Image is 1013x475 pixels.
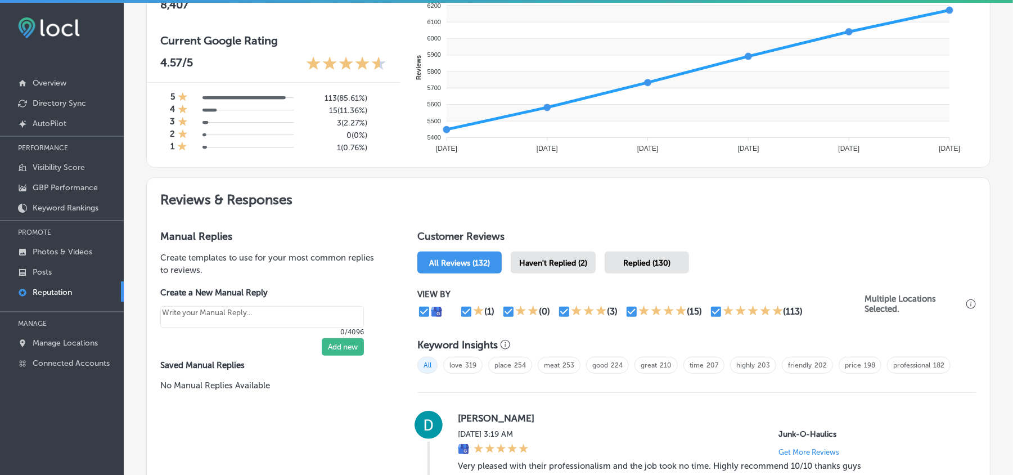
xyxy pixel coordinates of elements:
[607,306,618,317] div: (3)
[458,413,958,424] label: [PERSON_NAME]
[33,119,66,128] p: AutoPilot
[427,19,440,25] tspan: 6100
[33,78,66,88] p: Overview
[845,361,861,369] a: price
[838,145,859,153] tspan: [DATE]
[170,129,175,141] h4: 2
[170,141,174,154] h4: 1
[33,247,92,257] p: Photos & Videos
[864,361,875,369] a: 198
[537,145,558,153] tspan: [DATE]
[638,305,687,319] div: 4 Stars
[571,305,607,319] div: 3 Stars
[778,448,839,456] p: Get More Reviews
[427,68,440,75] tspan: 5800
[458,461,958,471] blockquote: Very pleased with their professionalism and the job took no time. Highly recommend 10/10 thanks guys
[893,361,930,369] a: professional
[429,258,490,268] span: All Reviews (132)
[449,361,462,369] a: love
[637,145,659,153] tspan: [DATE]
[427,2,440,9] tspan: 6200
[160,360,381,370] label: Saved Manual Replies
[415,55,422,80] text: Reviews
[160,252,381,276] p: Create templates to use for your most common replies to reviews.
[160,306,364,328] textarea: Create your Quick Reply
[33,183,98,192] p: GBP Performance
[427,101,440,107] tspan: 5600
[302,93,367,103] h5: 113 ( 85.61% )
[514,361,526,369] a: 254
[33,203,98,213] p: Keyword Rankings
[18,17,80,38] img: fda3e92497d09a02dc62c9cd864e3231.png
[302,131,367,140] h5: 0 ( 0% )
[33,98,86,108] p: Directory Sync
[417,230,976,247] h1: Customer Reviews
[474,443,529,456] div: 5 Stars
[178,92,188,104] div: 1 Star
[458,429,529,439] label: [DATE] 3:19 AM
[544,361,560,369] a: meat
[865,294,964,314] p: Multiple Locations Selected.
[427,118,440,124] tspan: 5500
[160,328,364,336] p: 0/4096
[427,84,440,91] tspan: 5700
[306,56,386,73] div: 4.57 Stars
[660,361,672,369] a: 210
[160,56,193,73] p: 4.57 /5
[33,267,52,277] p: Posts
[147,178,990,217] h2: Reviews & Responses
[33,288,72,297] p: Reputation
[592,361,608,369] a: good
[417,339,498,351] h3: Keyword Insights
[687,306,702,317] div: (15)
[494,361,511,369] a: place
[473,305,484,319] div: 1 Star
[562,361,574,369] a: 253
[939,145,960,153] tspan: [DATE]
[690,361,704,369] a: time
[933,361,944,369] a: 182
[427,134,440,141] tspan: 5400
[519,258,587,268] span: Haven't Replied (2)
[706,361,718,369] a: 207
[465,361,476,369] a: 319
[33,359,110,368] p: Connected Accounts
[302,143,367,153] h5: 1 ( 0.76% )
[427,35,440,42] tspan: 6000
[436,145,457,153] tspan: [DATE]
[778,429,958,439] p: Junk-O-Haulics
[177,141,187,154] div: 1 Star
[170,92,175,104] h4: 5
[417,357,438,374] span: All
[784,306,803,317] div: (113)
[736,361,755,369] a: highly
[515,305,539,319] div: 2 Stars
[814,361,827,369] a: 202
[788,361,812,369] a: friendly
[322,338,364,356] button: Add new
[427,52,440,59] tspan: 5900
[623,258,670,268] span: Replied (130)
[641,361,657,369] a: great
[160,230,381,243] h3: Manual Replies
[484,306,494,317] div: (1)
[160,379,381,392] p: No Manual Replies Available
[302,106,367,115] h5: 15 ( 11.36% )
[611,361,623,369] a: 224
[170,104,175,116] h4: 4
[758,361,770,369] a: 203
[170,116,175,129] h4: 3
[178,116,188,129] div: 1 Star
[160,288,364,298] label: Create a New Manual Reply
[302,118,367,128] h5: 3 ( 2.27% )
[539,306,550,317] div: (0)
[417,289,865,299] p: VIEW BY
[33,163,85,172] p: Visibility Score
[723,305,784,319] div: 5 Stars
[737,145,759,153] tspan: [DATE]
[33,338,98,348] p: Manage Locations
[178,104,188,116] div: 1 Star
[160,34,386,47] h3: Current Google Rating
[178,129,188,141] div: 1 Star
